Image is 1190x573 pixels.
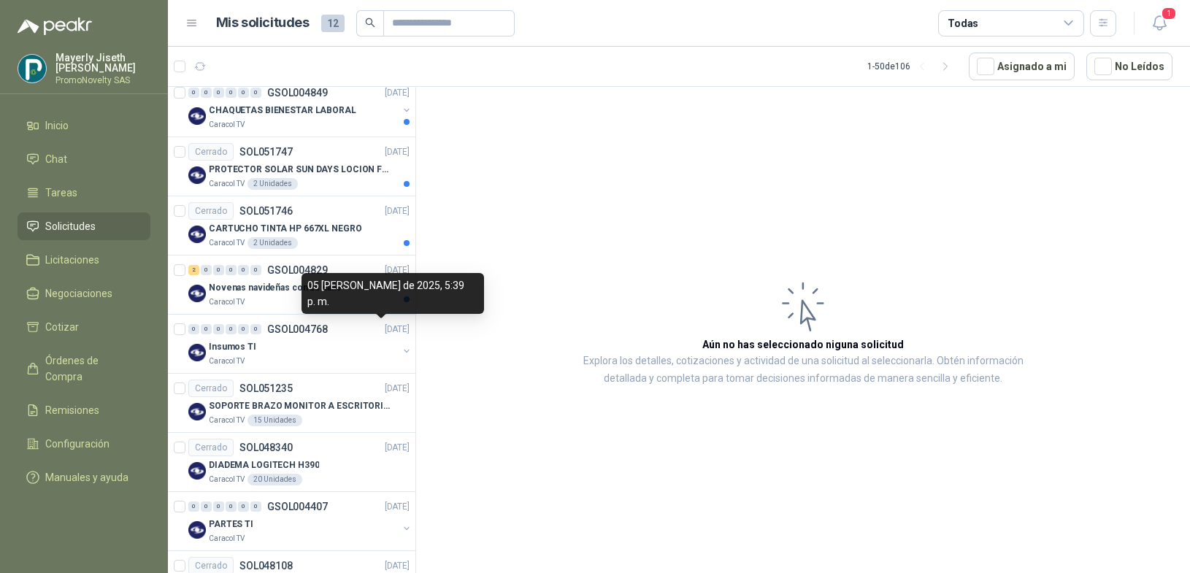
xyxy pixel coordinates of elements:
[45,436,110,452] span: Configuración
[188,261,412,308] a: 2 0 0 0 0 0 GSOL004829[DATE] Company LogoNovenas navideñas con La KalleCaracol TV
[267,265,328,275] p: GSOL004829
[18,18,92,35] img: Logo peakr
[385,323,410,337] p: [DATE]
[209,533,245,545] p: Caracol TV
[55,53,150,73] p: Mayerly Jiseth [PERSON_NAME]
[18,313,150,341] a: Cotizar
[188,501,199,512] div: 0
[209,237,245,249] p: Caracol TV
[201,324,212,334] div: 0
[209,474,245,485] p: Caracol TV
[45,185,77,201] span: Tareas
[562,353,1044,388] p: Explora los detalles, cotizaciones y actividad de una solicitud al seleccionarla. Obtén informaci...
[385,145,410,159] p: [DATE]
[18,112,150,139] a: Inicio
[18,396,150,424] a: Remisiones
[1086,53,1172,80] button: No Leídos
[18,246,150,274] a: Licitaciones
[226,501,237,512] div: 0
[267,501,328,512] p: GSOL004407
[45,319,79,335] span: Cotizar
[209,163,391,177] p: PROTECTOR SOLAR SUN DAYS LOCION FPS 50 CAJA X 24 UN
[948,15,978,31] div: Todas
[45,285,112,301] span: Negociaciones
[168,196,415,255] a: CerradoSOL051746[DATE] Company LogoCARTUCHO TINTA HP 667XL NEGROCaracol TV2 Unidades
[45,353,137,385] span: Órdenes de Compra
[18,347,150,391] a: Órdenes de Compra
[168,374,415,433] a: CerradoSOL051235[DATE] Company LogoSOPORTE BRAZO MONITOR A ESCRITORIO NBF80Caracol TV15 Unidades
[188,226,206,243] img: Company Logo
[209,281,341,295] p: Novenas navideñas con La Kalle
[188,285,206,302] img: Company Logo
[45,118,69,134] span: Inicio
[702,337,904,353] h3: Aún no has seleccionado niguna solicitud
[226,265,237,275] div: 0
[209,415,245,426] p: Caracol TV
[55,76,150,85] p: PromoNovelty SAS
[188,498,412,545] a: 0 0 0 0 0 0 GSOL004407[DATE] Company LogoPARTES TICaracol TV
[385,204,410,218] p: [DATE]
[209,178,245,190] p: Caracol TV
[201,88,212,98] div: 0
[18,55,46,82] img: Company Logo
[239,561,293,571] p: SOL048108
[250,88,261,98] div: 0
[45,402,99,418] span: Remisiones
[213,501,224,512] div: 0
[209,399,391,413] p: SOPORTE BRAZO MONITOR A ESCRITORIO NBF80
[213,324,224,334] div: 0
[45,469,128,485] span: Manuales y ayuda
[209,119,245,131] p: Caracol TV
[267,324,328,334] p: GSOL004768
[18,430,150,458] a: Configuración
[209,104,356,118] p: CHAQUETAS BIENESTAR LABORAL
[209,296,245,308] p: Caracol TV
[18,464,150,491] a: Manuales y ayuda
[385,264,410,277] p: [DATE]
[247,415,302,426] div: 15 Unidades
[188,143,234,161] div: Cerrado
[188,166,206,184] img: Company Logo
[201,501,212,512] div: 0
[188,107,206,125] img: Company Logo
[188,439,234,456] div: Cerrado
[188,521,206,539] img: Company Logo
[188,84,412,131] a: 0 0 0 0 0 0 GSOL004849[DATE] Company LogoCHAQUETAS BIENESTAR LABORALCaracol TV
[188,202,234,220] div: Cerrado
[213,88,224,98] div: 0
[385,559,410,573] p: [DATE]
[267,88,328,98] p: GSOL004849
[238,265,249,275] div: 0
[216,12,310,34] h1: Mis solicitudes
[302,273,484,314] div: 05 [PERSON_NAME] de 2025, 5:39 p. m.
[188,324,199,334] div: 0
[250,265,261,275] div: 0
[239,206,293,216] p: SOL051746
[226,88,237,98] div: 0
[45,151,67,167] span: Chat
[18,280,150,307] a: Negociaciones
[168,137,415,196] a: CerradoSOL051747[DATE] Company LogoPROTECTOR SOLAR SUN DAYS LOCION FPS 50 CAJA X 24 UNCaracol TV2...
[213,265,224,275] div: 0
[209,222,362,236] p: CARTUCHO TINTA HP 667XL NEGRO
[365,18,375,28] span: search
[188,320,412,367] a: 0 0 0 0 0 0 GSOL004768[DATE] Company LogoInsumos TICaracol TV
[209,340,256,354] p: Insumos TI
[209,518,253,531] p: PARTES TI
[188,344,206,361] img: Company Logo
[247,474,302,485] div: 20 Unidades
[385,441,410,455] p: [DATE]
[1161,7,1177,20] span: 1
[188,88,199,98] div: 0
[385,86,410,100] p: [DATE]
[247,178,298,190] div: 2 Unidades
[188,265,199,275] div: 2
[239,383,293,393] p: SOL051235
[250,324,261,334] div: 0
[168,433,415,492] a: CerradoSOL048340[DATE] Company LogoDIADEMA LOGITECH H390Caracol TV20 Unidades
[188,462,206,480] img: Company Logo
[867,55,957,78] div: 1 - 50 de 106
[45,218,96,234] span: Solicitudes
[188,380,234,397] div: Cerrado
[239,147,293,157] p: SOL051747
